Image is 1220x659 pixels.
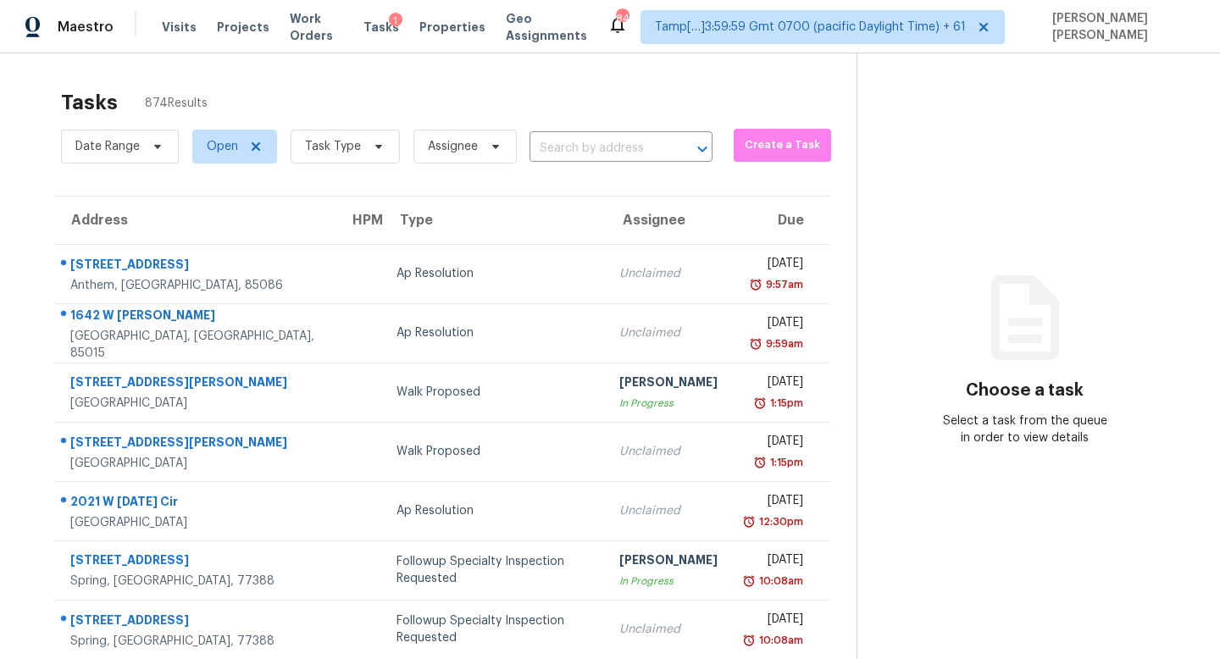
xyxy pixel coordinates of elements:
[767,395,803,412] div: 1:15pm
[383,197,606,244] th: Type
[70,633,322,650] div: Spring, [GEOGRAPHIC_DATA], 77388
[619,621,718,638] div: Unclaimed
[70,374,322,395] div: [STREET_ADDRESS][PERSON_NAME]
[61,94,118,111] h2: Tasks
[756,632,803,649] div: 10:08am
[753,395,767,412] img: Overdue Alarm Icon
[396,443,592,460] div: Walk Proposed
[762,335,803,352] div: 9:59am
[745,611,803,632] div: [DATE]
[506,10,587,44] span: Geo Assignments
[734,129,831,162] button: Create a Task
[745,492,803,513] div: [DATE]
[70,493,322,514] div: 2021 W [DATE] Cir
[619,443,718,460] div: Unclaimed
[606,197,731,244] th: Assignee
[145,95,208,112] span: 874 Results
[530,136,665,162] input: Search by address
[731,197,829,244] th: Due
[742,573,756,590] img: Overdue Alarm Icon
[756,573,803,590] div: 10:08am
[75,138,140,155] span: Date Range
[70,612,322,633] div: [STREET_ADDRESS]
[70,514,322,531] div: [GEOGRAPHIC_DATA]
[428,138,478,155] span: Assignee
[767,454,803,471] div: 1:15pm
[619,573,718,590] div: In Progress
[70,328,322,362] div: [GEOGRAPHIC_DATA], [GEOGRAPHIC_DATA], 85015
[70,573,322,590] div: Spring, [GEOGRAPHIC_DATA], 77388
[619,395,718,412] div: In Progress
[70,434,322,455] div: [STREET_ADDRESS][PERSON_NAME]
[335,197,383,244] th: HPM
[742,632,756,649] img: Overdue Alarm Icon
[690,137,714,161] button: Open
[742,513,756,530] img: Overdue Alarm Icon
[363,21,399,33] span: Tasks
[619,265,718,282] div: Unclaimed
[396,553,592,587] div: Followup Specialty Inspection Requested
[70,551,322,573] div: [STREET_ADDRESS]
[619,551,718,573] div: [PERSON_NAME]
[1045,10,1195,44] span: [PERSON_NAME] [PERSON_NAME]
[396,265,592,282] div: Ap Resolution
[70,277,322,294] div: Anthem, [GEOGRAPHIC_DATA], 85086
[616,10,628,27] div: 845
[419,19,485,36] span: Properties
[966,382,1084,399] h3: Choose a task
[54,197,335,244] th: Address
[941,413,1109,446] div: Select a task from the queue in order to view details
[70,256,322,277] div: [STREET_ADDRESS]
[70,455,322,472] div: [GEOGRAPHIC_DATA]
[619,374,718,395] div: [PERSON_NAME]
[655,19,966,36] span: Tamp[…]3:59:59 Gmt 0700 (pacific Daylight Time) + 61
[745,433,803,454] div: [DATE]
[745,374,803,395] div: [DATE]
[762,276,803,293] div: 9:57am
[207,138,238,155] span: Open
[58,19,114,36] span: Maestro
[162,19,197,36] span: Visits
[396,502,592,519] div: Ap Resolution
[396,324,592,341] div: Ap Resolution
[70,395,322,412] div: [GEOGRAPHIC_DATA]
[389,13,402,30] div: 1
[749,335,762,352] img: Overdue Alarm Icon
[290,10,343,44] span: Work Orders
[396,612,592,646] div: Followup Specialty Inspection Requested
[742,136,823,155] span: Create a Task
[70,307,322,328] div: 1642 W [PERSON_NAME]
[745,314,803,335] div: [DATE]
[619,502,718,519] div: Unclaimed
[756,513,803,530] div: 12:30pm
[217,19,269,36] span: Projects
[619,324,718,341] div: Unclaimed
[753,454,767,471] img: Overdue Alarm Icon
[745,551,803,573] div: [DATE]
[396,384,592,401] div: Walk Proposed
[745,255,803,276] div: [DATE]
[749,276,762,293] img: Overdue Alarm Icon
[305,138,361,155] span: Task Type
